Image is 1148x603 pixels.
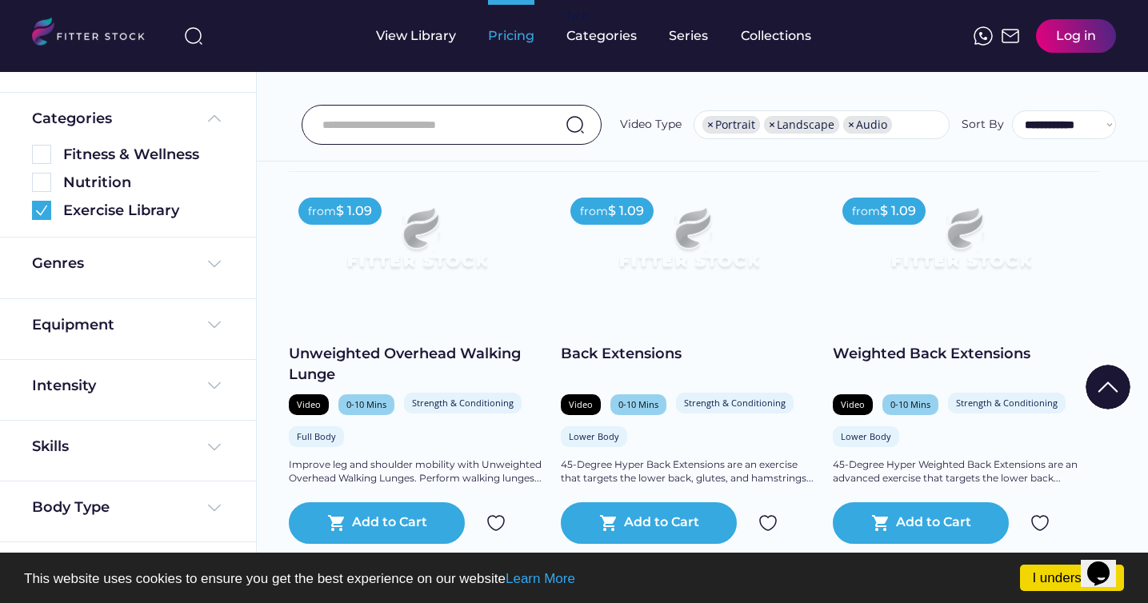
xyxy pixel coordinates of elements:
[352,513,427,533] div: Add to Cart
[488,27,534,45] div: Pricing
[1086,365,1130,409] img: Group%201000002322%20%281%29.svg
[586,188,791,303] img: Frame%2079%20%281%29.svg
[566,8,587,24] div: fvck
[852,204,880,220] div: from
[205,315,224,334] img: Frame%20%284%29.svg
[841,398,865,410] div: Video
[707,119,714,130] span: ×
[32,497,110,517] div: Body Type
[858,188,1063,303] img: Frame%2079%20%281%29.svg
[205,437,224,457] img: Frame%20%284%29.svg
[314,188,519,303] img: Frame%2079%20%281%29.svg
[486,513,506,533] img: Group%201000002324.svg
[669,27,709,45] div: Series
[566,27,637,45] div: Categories
[336,202,372,220] div: $ 1.09
[956,397,1058,409] div: Strength & Conditioning
[205,109,224,128] img: Frame%20%285%29.svg
[63,201,224,221] div: Exercise Library
[412,397,514,409] div: Strength & Conditioning
[962,117,1004,133] div: Sort By
[620,117,682,133] div: Video Type
[833,458,1089,485] div: 45-Degree Hyper Weighted Back Extensions are an advanced exercise that targets the lower back...
[205,376,224,395] img: Frame%20%284%29.svg
[871,513,890,533] button: shopping_cart
[289,458,545,485] div: Improve leg and shoulder mobility with Unweighted Overhead Walking Lunges. Perform walking lunges...
[569,430,619,442] div: Lower Body
[974,26,993,46] img: meteor-icons_whatsapp%20%281%29.svg
[618,398,658,410] div: 0-10 Mins
[561,344,817,364] div: Back Extensions
[376,27,456,45] div: View Library
[32,254,84,274] div: Genres
[205,254,224,274] img: Frame%20%284%29.svg
[702,116,760,134] li: Portrait
[63,173,224,193] div: Nutrition
[1030,513,1050,533] img: Group%201000002324.svg
[741,27,811,45] div: Collections
[32,18,158,50] img: LOGO.svg
[684,397,786,409] div: Strength & Conditioning
[841,430,891,442] div: Lower Body
[561,458,817,485] div: 45-Degree Hyper Back Extensions are an exercise that targets the lower back, glutes, and hamstrin...
[624,513,699,533] div: Add to Cart
[346,398,386,410] div: 0-10 Mins
[205,498,224,517] img: Frame%20%284%29.svg
[506,571,575,586] a: Learn More
[566,115,585,134] img: search-normal.svg
[1001,26,1020,46] img: Frame%2051.svg
[32,145,51,164] img: Rectangle%205126.svg
[880,202,916,220] div: $ 1.09
[289,344,545,384] div: Unweighted Overhead Walking Lunge
[608,202,644,220] div: $ 1.09
[1081,539,1132,587] iframe: chat widget
[890,398,930,410] div: 0-10 Mins
[758,513,778,533] img: Group%201000002324.svg
[32,173,51,192] img: Rectangle%205126.svg
[1020,565,1124,591] a: I understand!
[63,145,224,165] div: Fitness & Wellness
[32,376,96,396] div: Intensity
[32,437,72,457] div: Skills
[769,119,775,130] span: ×
[1056,27,1096,45] div: Log in
[32,109,112,129] div: Categories
[308,204,336,220] div: from
[184,26,203,46] img: search-normal%203.svg
[32,201,51,220] img: Group%201000002360.svg
[24,572,1124,585] p: This website uses cookies to ensure you get the best experience on our website
[297,430,336,442] div: Full Body
[32,315,114,335] div: Equipment
[580,204,608,220] div: from
[569,398,593,410] div: Video
[327,513,346,533] button: shopping_cart
[843,116,892,134] li: Audio
[848,119,854,130] span: ×
[896,513,971,533] div: Add to Cart
[833,344,1089,364] div: Weighted Back Extensions
[764,116,839,134] li: Landscape
[297,398,321,410] div: Video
